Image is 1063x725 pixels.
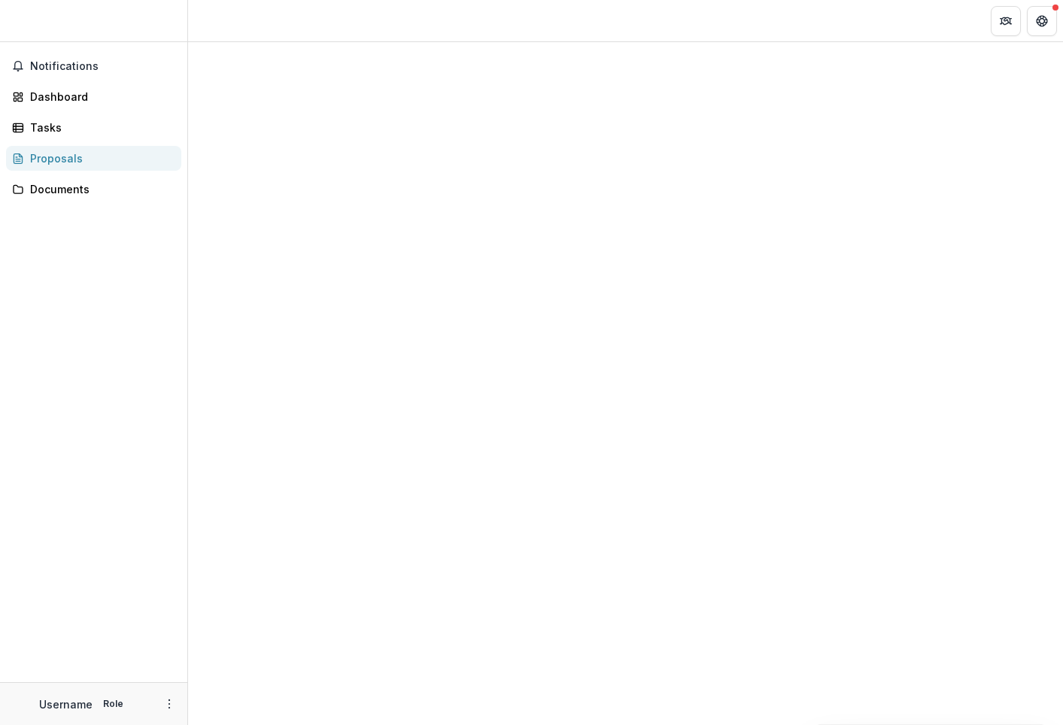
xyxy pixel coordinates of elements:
p: Role [99,697,128,711]
button: Notifications [6,54,181,78]
div: Tasks [30,120,169,135]
button: Partners [991,6,1021,36]
div: Proposals [30,150,169,166]
p: Username [39,696,93,712]
a: Dashboard [6,84,181,109]
a: Proposals [6,146,181,171]
a: Documents [6,177,181,202]
div: Dashboard [30,89,169,105]
button: More [160,695,178,713]
a: Tasks [6,115,181,140]
button: Get Help [1027,6,1057,36]
span: Notifications [30,60,175,73]
div: Documents [30,181,169,197]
